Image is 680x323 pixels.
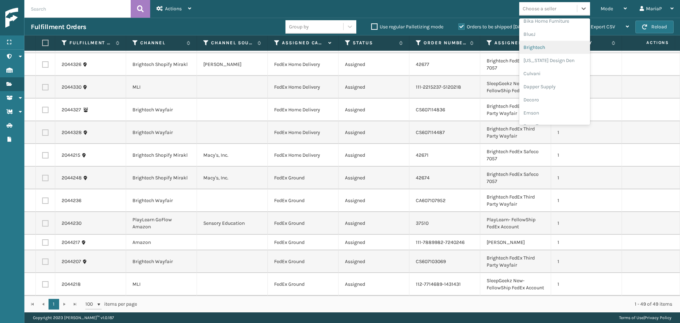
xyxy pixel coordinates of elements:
a: 2044230 [62,220,81,227]
a: Privacy Policy [645,315,671,320]
td: 111-2215237-5120218 [409,76,480,99]
td: Assigned [339,121,409,144]
div: Choose a seller [523,5,556,12]
td: Sensory Education [197,212,268,235]
td: PlayLearn GoFlow Amazon [126,212,197,235]
td: FedEx Home Delivery [268,76,339,99]
a: 2044207 [62,258,81,265]
div: Culvani [519,67,590,80]
td: 1 [551,212,622,235]
div: Dapper Supply [519,80,590,93]
a: 2044217 [62,239,80,246]
td: 1 [551,189,622,212]
a: 2044236 [62,197,81,204]
td: CA607107952 [409,189,480,212]
td: MLI [126,273,197,296]
td: Assigned [339,250,409,273]
td: Brightech Wayfair [126,189,197,212]
td: SleepGeekz New-FellowShip FedEx Account [480,273,551,296]
td: [PERSON_NAME] [197,53,268,76]
td: FedEx Ground [268,167,339,189]
td: 112-7714689-1431431 [409,273,480,296]
label: Assigned Carrier [494,40,537,46]
td: 1 [551,235,622,250]
a: 2044326 [62,61,81,68]
td: Assigned [339,212,409,235]
label: Assigned Carrier Service [282,40,325,46]
a: 2044218 [62,281,81,288]
td: Assigned [339,167,409,189]
a: 2044330 [62,84,81,91]
a: 1 [49,299,59,310]
td: Amazon [126,235,197,250]
td: CS607114487 [409,121,480,144]
label: Fulfillment Order Id [69,40,112,46]
td: FedEx Ground [268,212,339,235]
td: PlayLearn- FellowShip FedEx Account [480,212,551,235]
td: 1 [551,167,622,189]
td: Brightech Shopify Mirakl [126,167,197,189]
td: Assigned [339,144,409,167]
td: 42674 [409,167,480,189]
span: Actions [624,37,673,49]
span: 100 [85,301,96,308]
td: Assigned [339,76,409,99]
td: Assigned [339,53,409,76]
td: FedEx Home Delivery [268,99,339,121]
td: Brightech FedEx Third Party Wayfair [480,121,551,144]
div: Brightech [519,41,590,54]
span: items per page [85,299,137,310]
td: Brightech Wayfair [126,121,197,144]
td: Macy's, Inc. [197,144,268,167]
td: [PERSON_NAME] [480,235,551,250]
a: 2044327 [62,106,81,113]
td: Macy's, Inc. [197,167,268,189]
td: Assigned [339,235,409,250]
td: 111-7889982-7240246 [409,235,480,250]
span: Mode [601,6,613,12]
td: 37510 [409,212,480,235]
td: Brightech Shopify Mirakl [126,144,197,167]
td: Brightech Wayfair [126,250,197,273]
td: SleepGeekz New-FellowShip FedEx Account [480,76,551,99]
td: CS607103069 [409,250,480,273]
div: Emson [519,106,590,119]
td: 1 [551,273,622,296]
span: Actions [165,6,182,12]
h3: Fulfillment Orders [31,23,86,31]
label: Channel Source [211,40,254,46]
td: FedEx Home Delivery [268,53,339,76]
td: Brightech Wayfair [126,99,197,121]
td: Brightech FedEx Third Party Wayfair [480,189,551,212]
td: FedEx Home Delivery [268,121,339,144]
label: Orders to be shipped [DATE] [458,24,527,30]
label: Status [353,40,396,46]
td: 42677 [409,53,480,76]
div: 1 - 49 of 49 items [147,301,672,308]
td: Assigned [339,99,409,121]
label: Channel [140,40,183,46]
td: Brightech FedEx Safeco 7057 [480,167,551,189]
div: Group by [289,23,309,30]
div: | [619,312,671,323]
td: FedEx Ground [268,189,339,212]
div: Decoro [519,93,590,106]
div: [US_STATE] Design Den [519,54,590,67]
td: Brightech FedEx Third Party Wayfair [480,99,551,121]
a: 2044215 [62,152,80,159]
a: 2044328 [62,129,82,136]
label: Order Number [424,40,466,46]
label: Use regular Palletizing mode [371,24,443,30]
td: FedEx Ground [268,273,339,296]
div: Bika Home Furniture [519,15,590,28]
button: Reload [635,21,674,33]
span: Export CSV [591,24,615,30]
td: FedEx Ground [268,250,339,273]
td: Assigned [339,189,409,212]
div: FoamTex [519,119,590,133]
a: 2044248 [62,174,82,182]
td: MLI [126,76,197,99]
td: 1 [551,121,622,144]
td: 1 [551,250,622,273]
td: Brightech FedEx Third Party Wayfair [480,250,551,273]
